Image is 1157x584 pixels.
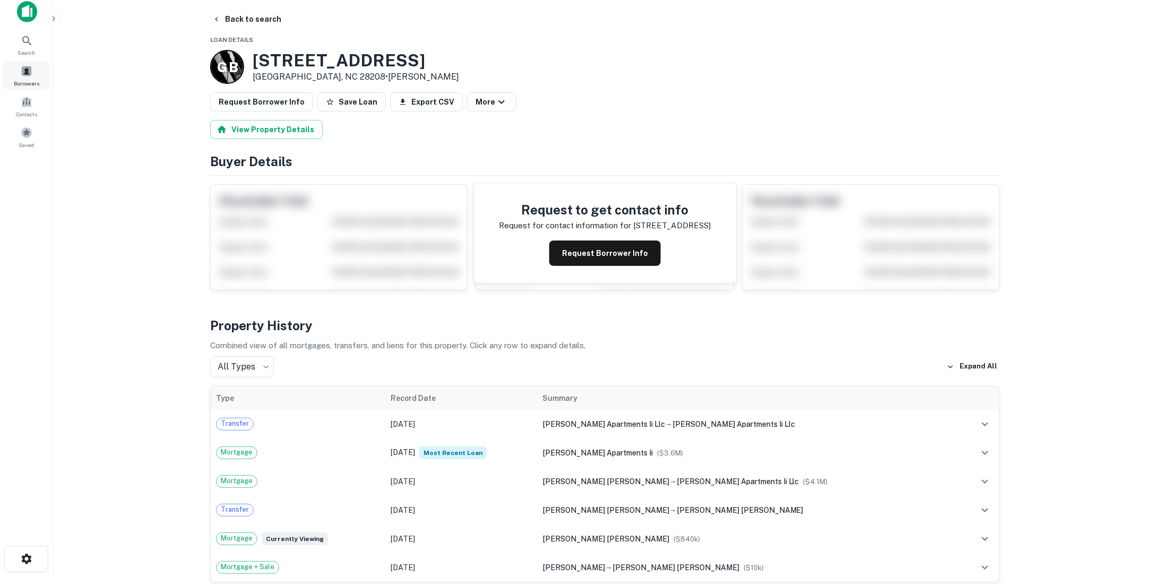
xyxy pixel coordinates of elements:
[976,415,994,433] button: expand row
[542,477,669,486] span: [PERSON_NAME] [PERSON_NAME]
[317,92,386,111] button: Save Loan
[210,120,323,139] button: View Property Details
[390,92,463,111] button: Export CSV
[217,533,257,544] span: Mortgage
[385,410,537,439] td: [DATE]
[976,473,994,491] button: expand row
[3,123,50,151] a: Saved
[1104,499,1157,550] iframe: Chat Widget
[217,447,257,458] span: Mortgage
[3,61,50,90] a: Borrowers
[217,418,253,429] span: Transfer
[976,530,994,548] button: expand row
[210,37,253,43] span: Loan Details
[677,506,804,514] span: [PERSON_NAME] [PERSON_NAME]
[419,446,487,459] span: Most Recent Loan
[3,92,50,121] a: Contacts
[677,477,799,486] span: [PERSON_NAME] apartments ii llc
[210,356,274,377] div: All Types
[385,439,537,467] td: [DATE]
[499,219,632,232] p: Request for contact information for
[3,30,50,59] a: Search
[657,449,683,457] span: ($ 3.6M )
[542,418,953,430] div: →
[672,420,795,428] span: [PERSON_NAME] apartments ii llc
[467,92,516,111] button: More
[542,420,665,428] span: [PERSON_NAME] apartments ii llc
[804,478,828,486] span: ($ 4.1M )
[262,533,328,545] span: Currently viewing
[542,563,605,572] span: [PERSON_NAME]
[210,316,1000,335] h4: Property History
[16,110,37,118] span: Contacts
[542,476,953,487] div: →
[210,152,1000,171] h4: Buyer Details
[499,200,711,219] h4: Request to get contact info
[388,72,459,82] a: [PERSON_NAME]
[217,476,257,486] span: Mortgage
[976,559,994,577] button: expand row
[634,219,711,232] p: [STREET_ADDRESS]
[253,71,459,83] p: [GEOGRAPHIC_DATA], NC 28208 •
[549,241,661,266] button: Request Borrower Info
[385,553,537,582] td: [DATE]
[744,564,764,572] span: ($ 10k )
[18,48,36,57] span: Search
[976,501,994,519] button: expand row
[976,444,994,462] button: expand row
[542,535,669,543] span: [PERSON_NAME] [PERSON_NAME]
[385,496,537,525] td: [DATE]
[208,10,286,29] button: Back to search
[542,506,669,514] span: [PERSON_NAME] [PERSON_NAME]
[210,92,313,111] button: Request Borrower Info
[217,504,253,515] span: Transfer
[217,57,237,78] p: G B
[385,387,537,410] th: Record Date
[944,359,1000,375] button: Expand All
[385,467,537,496] td: [DATE]
[537,387,959,410] th: Summary
[674,535,700,543] span: ($ 840k )
[17,1,37,22] img: capitalize-icon.png
[14,79,39,88] span: Borrowers
[385,525,537,553] td: [DATE]
[19,141,34,149] span: Saved
[217,562,279,572] span: Mortgage + Sale
[210,339,1000,352] p: Combined view of all mortgages, transfers, and liens for this property. Click any row to expand d...
[542,504,953,516] div: →
[542,562,953,573] div: →
[253,50,459,71] h3: [STREET_ADDRESS]
[612,563,739,572] span: [PERSON_NAME] [PERSON_NAME]
[211,387,385,410] th: Type
[542,449,653,457] span: [PERSON_NAME] apartments ii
